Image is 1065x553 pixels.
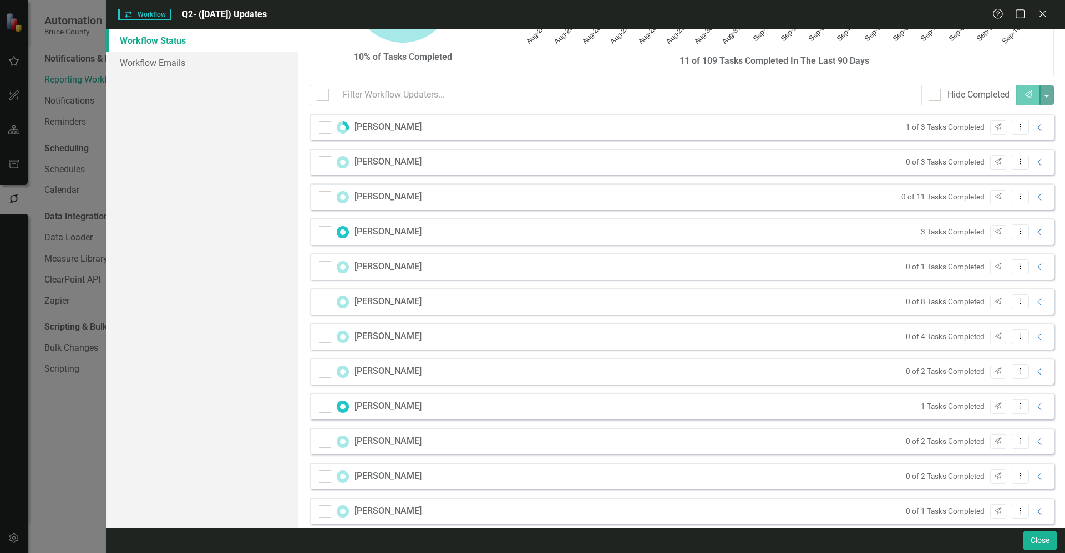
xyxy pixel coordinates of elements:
small: 0 of 8 Tasks Completed [906,296,985,307]
text: Aug-27 [609,24,630,45]
button: Close [1023,531,1057,550]
text: Sep-10 [1001,24,1022,45]
text: Sep-4 [836,24,854,43]
text: Aug-29 [665,24,686,45]
text: Sep-6 [891,24,910,43]
small: 0 of 1 Tasks Completed [906,262,985,272]
text: Sep-3 [808,24,826,43]
span: Workflow [118,9,171,20]
div: [PERSON_NAME] [354,121,422,134]
text: Sep-1 [752,24,770,43]
small: 0 of 1 Tasks Completed [906,506,985,516]
text: Aug-25 [553,24,574,45]
small: 0 of 2 Tasks Completed [906,471,985,482]
text: Aug-26 [581,24,602,45]
div: Hide Completed [947,89,1010,101]
small: 0 of 2 Tasks Completed [906,366,985,377]
div: [PERSON_NAME] [354,156,422,168]
input: Filter Workflow Updaters... [336,85,922,105]
small: 0 of 2 Tasks Completed [906,436,985,447]
text: Sep-9 [976,24,994,43]
div: [PERSON_NAME] [354,505,422,518]
text: Aug-31 [721,24,742,45]
text: Aug-30 [693,24,714,45]
small: 1 Tasks Completed [921,401,985,412]
div: [PERSON_NAME] [354,470,422,483]
div: [PERSON_NAME] [354,365,422,378]
div: [PERSON_NAME] [354,435,422,448]
text: Aug-28 [637,24,658,45]
small: 0 of 11 Tasks Completed [901,192,985,202]
div: [PERSON_NAME] [354,330,422,343]
text: Sep-5 [864,24,882,43]
text: Sep-8 [947,24,966,43]
small: 0 of 3 Tasks Completed [906,157,985,167]
text: Sep-7 [920,24,938,43]
a: Workflow Emails [106,52,298,74]
text: Sep-2 [780,24,798,43]
div: [PERSON_NAME] [354,226,422,238]
div: [PERSON_NAME] [354,400,422,413]
div: [PERSON_NAME] [354,295,422,308]
small: 1 of 3 Tasks Completed [906,122,985,132]
div: [PERSON_NAME] [354,260,422,273]
small: 0 of 4 Tasks Completed [906,331,985,342]
strong: 11 of 109 Tasks Completed In The Last 90 Days [679,55,869,66]
a: Workflow Status [106,29,298,52]
small: 3 Tasks Completed [921,227,985,237]
div: [PERSON_NAME] [354,191,422,203]
span: Q2- ([DATE]) Updates [182,9,267,19]
strong: 10% of Tasks Completed [354,52,452,62]
text: Aug-24 [525,24,546,45]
